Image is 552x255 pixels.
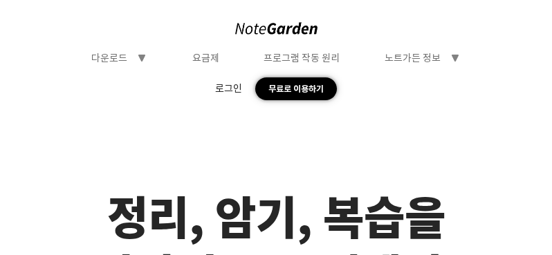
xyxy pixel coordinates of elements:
[91,52,127,64] div: 다운로드
[264,52,340,64] div: 프로그램 작동 원리
[215,82,242,95] div: 로그인
[385,52,441,64] div: 노트가든 정보
[255,77,337,100] div: 무료로 이용하기
[192,52,219,64] div: 요금제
